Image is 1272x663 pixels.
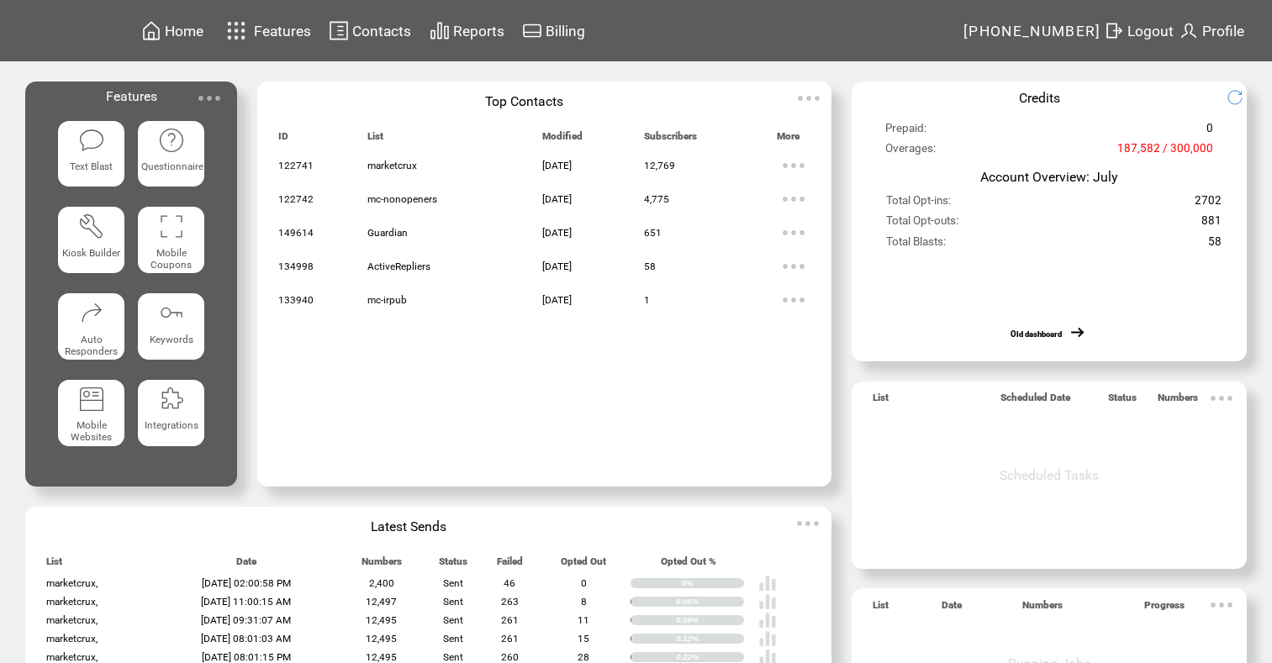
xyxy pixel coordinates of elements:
span: [DATE] 09:31:07 AM [201,614,291,626]
span: marketcrux [367,160,417,171]
span: [DATE] [542,227,572,239]
a: Contacts [326,18,414,44]
span: Total Opt-outs: [886,214,958,234]
div: 0% [682,578,744,588]
a: Logout [1101,18,1176,44]
span: ID [278,130,288,150]
span: Sent [443,651,463,663]
span: Total Blasts: [886,235,946,255]
span: Mobile Coupons [150,247,192,271]
img: poll%20-%20white.svg [758,574,777,592]
span: 263 [501,596,519,608]
span: Prepaid: [885,122,926,142]
span: Kiosk Builder [62,247,120,259]
span: 11 [578,614,589,626]
span: 260 [501,651,519,663]
a: Integrations [138,380,204,453]
span: Sent [443,633,463,645]
span: Auto Responders [65,334,118,357]
span: 2702 [1195,194,1222,214]
span: 12,495 [366,633,397,645]
img: mobile-websites.svg [78,386,105,413]
img: ellypsis.svg [777,283,810,317]
img: ellypsis.svg [777,149,810,182]
span: 134998 [278,260,314,272]
a: Old dashboard [1011,329,1062,339]
img: auto-responders.svg [78,299,105,326]
span: 12,495 [366,651,397,663]
a: Mobile Websites [58,380,124,453]
img: ellypsis.svg [1205,588,1238,622]
img: text-blast.svg [78,127,105,154]
a: Reports [427,18,507,44]
span: [DATE] 11:00:15 AM [201,596,291,608]
span: [PHONE_NUMBER] [963,23,1101,39]
span: Numbers [1022,599,1063,618]
img: ellypsis.svg [791,507,825,540]
span: ActiveRepliers [367,260,430,272]
span: 261 [501,633,519,645]
span: Guardian [367,227,408,239]
span: 4,775 [644,193,669,205]
span: Features [106,88,157,104]
span: [DATE] [542,160,572,171]
span: Profile [1202,23,1244,39]
span: Home [165,23,203,39]
a: Keywords [138,293,204,366]
span: Status [439,555,467,575]
img: poll%20-%20white.svg [758,611,777,629]
span: Subscribers [644,130,697,150]
span: Progress [1144,599,1185,618]
span: 122742 [278,193,314,205]
img: creidtcard.svg [522,20,542,41]
span: 149614 [278,227,314,239]
span: 187,582 / 300,000 [1117,142,1213,162]
img: chart.svg [430,20,450,41]
span: 46 [504,577,515,589]
a: Features [219,14,314,47]
div: 0.09% [676,615,744,625]
span: [DATE] [542,193,572,205]
span: Status [1108,392,1137,411]
span: 2,400 [369,577,394,589]
img: ellypsis.svg [777,182,810,216]
span: 12,497 [366,596,397,608]
span: 15 [578,633,589,645]
a: Billing [520,18,588,44]
span: Scheduled Date [1000,392,1070,411]
img: ellypsis.svg [193,82,226,115]
img: ellypsis.svg [777,250,810,283]
img: profile.svg [1179,20,1199,41]
span: Text Blast [70,160,113,172]
img: ellypsis.svg [1205,381,1238,415]
span: List [46,555,62,575]
span: Keywords [150,334,193,345]
span: Modified [542,130,583,150]
a: Text Blast [58,121,124,194]
span: List [873,392,889,411]
span: [DATE] [542,294,572,306]
span: 12,495 [366,614,397,626]
span: 8 [581,596,587,608]
span: [DATE] [542,260,572,272]
span: Credits [1019,90,1060,106]
span: Sent [443,596,463,608]
span: More [777,130,800,150]
a: Auto Responders [58,293,124,366]
a: Home [139,18,206,44]
span: Billing [546,23,585,39]
span: marketcrux, [46,614,98,626]
span: Mobile Websites [71,419,112,443]
span: Features [254,23,311,39]
span: Contacts [352,23,411,39]
span: 1 [644,294,650,306]
span: Top Contacts [485,93,563,109]
span: Opted Out [561,555,606,575]
span: 651 [644,227,662,239]
span: mc-irpub [367,294,407,306]
span: Account Overview: July [980,169,1117,185]
a: Questionnaire [138,121,204,194]
span: Date [942,599,962,618]
img: exit.svg [1104,20,1124,41]
img: coupons.svg [158,213,185,239]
